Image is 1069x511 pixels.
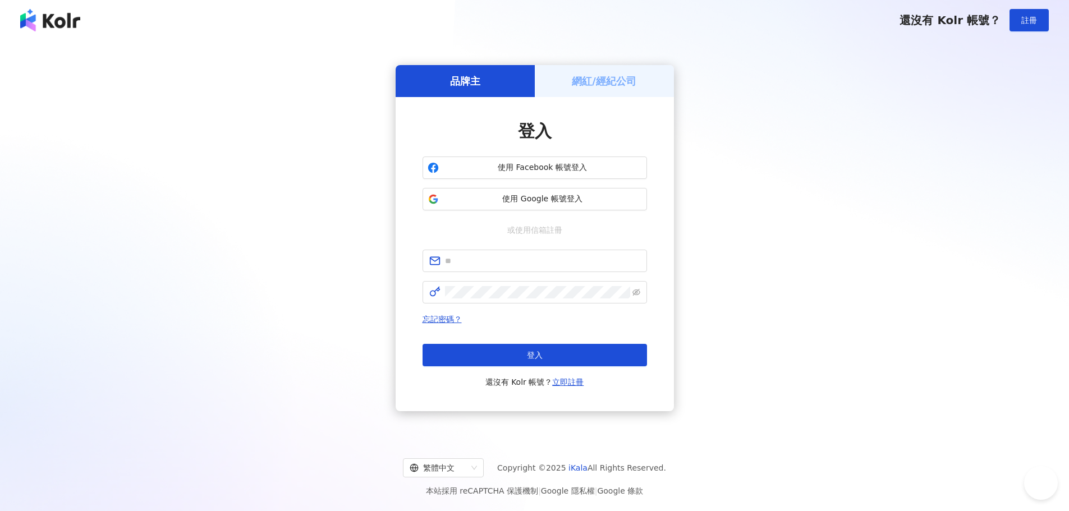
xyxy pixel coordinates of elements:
[568,463,588,472] a: iKala
[450,74,480,88] h5: 品牌主
[1021,16,1037,25] span: 註冊
[518,121,552,141] span: 登入
[597,486,643,495] a: Google 條款
[499,224,570,236] span: 或使用信箱註冊
[423,315,462,324] a: 忘記密碼？
[1010,9,1049,31] button: 註冊
[538,486,541,495] span: |
[572,74,636,88] h5: 網紅/經紀公司
[423,344,647,366] button: 登入
[541,486,595,495] a: Google 隱私權
[632,288,640,296] span: eye-invisible
[595,486,598,495] span: |
[527,351,543,360] span: 登入
[1024,466,1058,500] iframe: Help Scout Beacon - Open
[423,156,647,179] button: 使用 Facebook 帳號登入
[20,9,80,31] img: logo
[423,188,647,210] button: 使用 Google 帳號登入
[497,461,666,475] span: Copyright © 2025 All Rights Reserved.
[443,162,642,173] span: 使用 Facebook 帳號登入
[410,459,467,477] div: 繁體中文
[426,484,643,498] span: 本站採用 reCAPTCHA 保護機制
[443,194,642,205] span: 使用 Google 帳號登入
[485,375,584,389] span: 還沒有 Kolr 帳號？
[900,13,1001,27] span: 還沒有 Kolr 帳號？
[552,378,584,386] a: 立即註冊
